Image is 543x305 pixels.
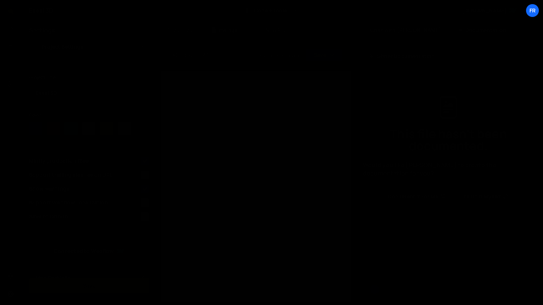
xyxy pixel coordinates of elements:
[29,111,41,119] label: Color
[250,52,301,58] div: Dev and prod in sync
[29,199,139,206] span: Support Webflow Localization
[526,4,539,17] a: Fr
[29,171,139,178] span: Support trailing slashes on URL
[363,161,534,178] span: Would you like [PERSON_NAME] to create the documentation for you?
[29,6,53,15] div: Essai 3D
[29,157,139,165] span: Minify production files
[29,74,56,81] label: Project Title
[382,189,452,204] button: Document it for me
[2,2,20,20] a: 🤙
[355,21,449,39] div: Chat with [PERSON_NAME]
[29,26,55,34] h2: Settings
[240,4,303,17] button: Code + Tools
[457,189,515,204] button: I’ll do it myself
[198,52,213,58] div: [DATE]
[456,4,523,17] a: [DOMAIN_NAME]
[172,26,196,34] div: style.css
[29,242,149,260] a: Connected to Webflow
[258,26,290,34] div: New File
[29,185,139,192] span: Show warnings
[219,26,238,34] div: main.js
[306,48,342,62] button: Save
[185,52,213,58] div: Saved
[29,213,139,220] span: Save to Github
[29,278,149,294] button: Save
[369,52,435,59] h2: Slater Documentation
[450,21,514,39] div: Documentation
[363,128,534,152] span: This file hasn't been documented.
[29,84,149,101] input: Project name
